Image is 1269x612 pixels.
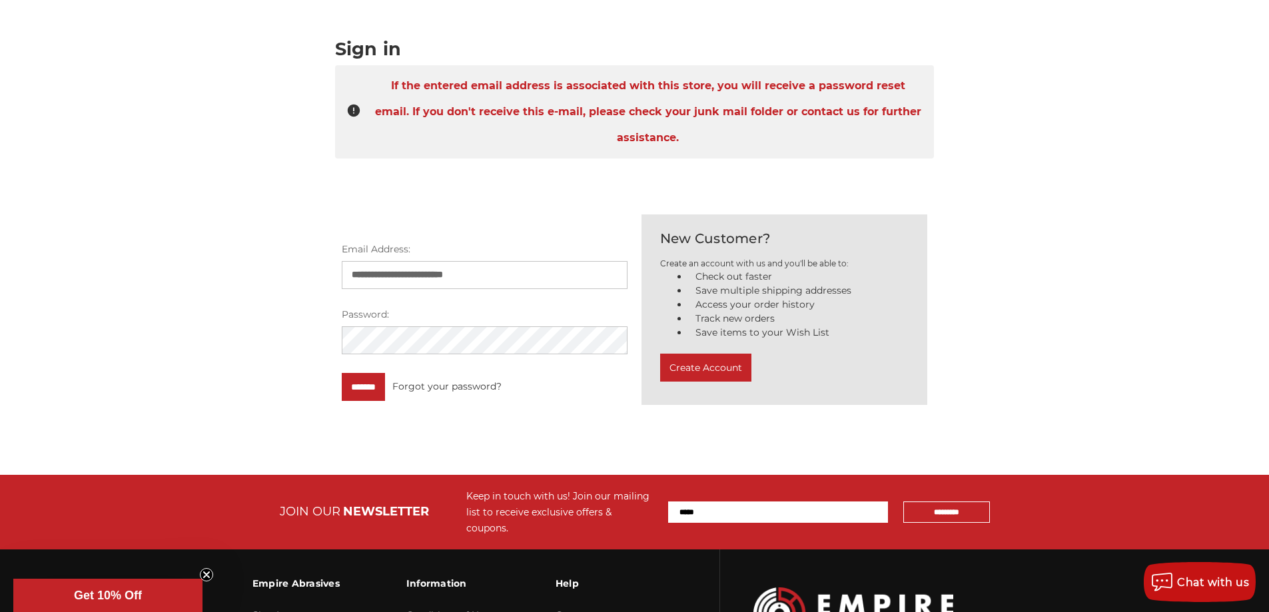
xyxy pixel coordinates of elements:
[466,488,655,536] div: Keep in touch with us! Join our mailing list to receive exclusive offers & coupons.
[688,284,909,298] li: Save multiple shipping addresses
[13,579,203,612] div: Get 10% OffClose teaser
[343,504,429,519] span: NEWSLETTER
[74,589,142,602] span: Get 10% Off
[252,569,340,597] h3: Empire Abrasives
[392,380,502,394] a: Forgot your password?
[372,73,923,151] span: If the entered email address is associated with this store, you will receive a password reset ema...
[280,504,340,519] span: JOIN OUR
[688,312,909,326] li: Track new orders
[342,308,628,322] label: Password:
[688,298,909,312] li: Access your order history
[1144,562,1256,602] button: Chat with us
[660,354,751,382] button: Create Account
[688,326,909,340] li: Save items to your Wish List
[406,569,489,597] h3: Information
[660,228,909,248] h2: New Customer?
[660,258,909,270] p: Create an account with us and you'll be able to:
[556,569,645,597] h3: Help
[1177,576,1249,589] span: Chat with us
[688,270,909,284] li: Check out faster
[660,365,751,377] a: Create Account
[342,242,628,256] label: Email Address:
[335,40,935,58] h1: Sign in
[200,568,213,581] button: Close teaser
